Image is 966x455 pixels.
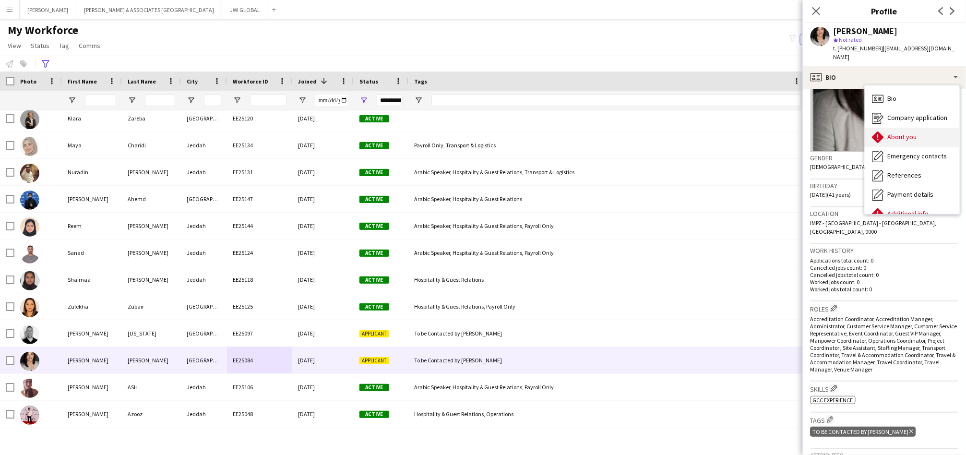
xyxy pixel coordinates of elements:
span: GCC Experience [813,396,853,404]
div: [DATE] [292,132,354,158]
h3: Work history [811,246,958,255]
span: My Workforce [8,23,78,37]
span: Active [359,196,389,203]
span: Active [359,276,389,284]
h3: Roles [811,303,958,313]
h3: Location [811,209,958,218]
img: Andrea Montana [20,325,39,344]
div: Azooz [122,401,181,427]
span: Active [359,250,389,257]
button: JWI GLOBAL [222,0,268,19]
div: To be Contacted by [PERSON_NAME] [408,347,807,373]
div: EE25097 [227,320,292,347]
div: EE25125 [227,293,292,320]
span: Tag [59,41,69,50]
div: Maya [62,132,122,158]
div: Additional info [865,204,960,224]
div: [DATE] [292,401,354,427]
div: [DATE] [292,213,354,239]
div: Staff [122,428,181,454]
span: Joined [298,78,317,85]
button: Open Filter Menu [68,96,76,105]
img: Maya Charidi [20,137,39,156]
span: Active [359,303,389,311]
div: [GEOGRAPHIC_DATA] [181,186,227,212]
div: [DATE] [292,105,354,132]
div: Emergency contacts [865,147,960,166]
span: References [888,171,922,180]
div: Reem [62,213,122,239]
div: EE25124 [227,239,292,266]
div: Hospitality & Guest Relations, Operations [408,401,807,427]
h3: Gender [811,154,958,162]
span: Active [359,169,389,176]
div: [DATE] [292,159,354,185]
div: [GEOGRAPHIC_DATA] [181,105,227,132]
div: [PERSON_NAME] [122,239,181,266]
div: To be Contacted by [PERSON_NAME] [408,320,807,347]
div: References [865,166,960,185]
button: Everyone5,944 [800,34,848,45]
span: Company application [888,113,948,122]
span: [DATE] (41 years) [811,191,851,198]
img: Haneen ASH [20,379,39,398]
div: Ahemd [122,186,181,212]
input: Workforce ID Filter Input [250,95,286,106]
img: Reem Ahmed [20,217,39,237]
img: Klara Zareba [20,110,39,129]
input: Joined Filter Input [315,95,348,106]
div: [PERSON_NAME] [62,347,122,373]
span: Active [359,384,389,391]
div: [PERSON_NAME] [62,374,122,400]
div: Zareba [122,105,181,132]
span: t. [PHONE_NUMBER] [834,45,883,52]
span: Accreditation Coordinator, Accreditation Manager, Administrator, Customer Service Manager, Custom... [811,315,957,373]
div: [DATE] [292,186,354,212]
div: [GEOGRAPHIC_DATA] [181,428,227,454]
div: Jeddah [181,374,227,400]
button: Open Filter Menu [414,96,423,105]
span: Last Name [128,78,156,85]
div: Arabic Speaker, Hospitality & Guest Relations, Transport & Logistics [408,159,807,185]
div: [PERSON_NAME] [122,213,181,239]
span: Photo [20,78,36,85]
img: Zulekha Zubair [20,298,39,317]
button: Open Filter Menu [233,96,241,105]
span: Status [359,78,378,85]
span: Additional info [888,209,929,218]
input: Tags Filter Input [431,95,801,106]
div: Shaimaa [62,266,122,293]
span: IMPZ - [GEOGRAPHIC_DATA] - [GEOGRAPHIC_DATA], [GEOGRAPHIC_DATA], 0000 [811,219,937,235]
div: EE25048 [227,401,292,427]
div: [DATE] [292,239,354,266]
span: Active [359,115,389,122]
div: Jeddah [181,266,227,293]
div: EE25040 [227,428,292,454]
span: Emergency contacts [888,152,947,160]
button: Open Filter Menu [298,96,307,105]
div: Arabic Speaker, Hospitality & Guest Relations [408,186,807,212]
div: Arabic Speaker, Hospitality & Guest Relations, Payroll Only [408,374,807,400]
div: [DATE] [292,320,354,347]
div: Klara [62,105,122,132]
input: City Filter Input [204,95,221,106]
img: Sanad Hourani [20,244,39,263]
button: Open Filter Menu [128,96,136,105]
div: Arabic Speaker, Hospitality & Guest Relations, Payroll Only [408,239,807,266]
a: Comms [75,39,104,52]
div: [DATE] [292,266,354,293]
div: [GEOGRAPHIC_DATA] [181,347,227,373]
div: Jeddah [181,132,227,158]
span: City [187,78,198,85]
div: EE25120 [227,105,292,132]
img: Anna Grace Cerda [20,352,39,371]
div: Nuradin [62,159,122,185]
div: Payment details [865,185,960,204]
div: [DATE] [292,374,354,400]
div: EE25118 [227,266,292,293]
div: ASH [122,374,181,400]
h3: Tags [811,415,958,425]
span: Active [359,142,389,149]
div: EE25131 [227,159,292,185]
div: EE25144 [227,213,292,239]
